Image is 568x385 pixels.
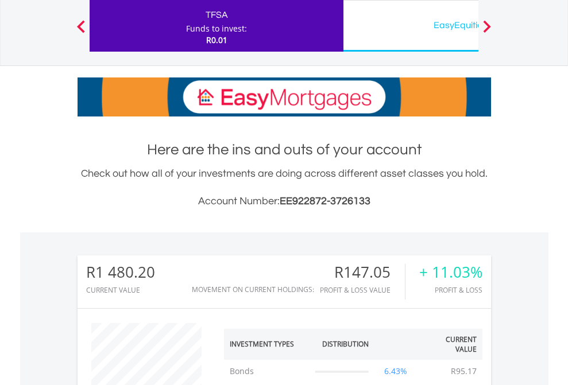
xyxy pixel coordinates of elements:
span: R0.01 [206,34,227,45]
h3: Account Number: [78,193,491,209]
td: Bonds [224,360,310,383]
div: Funds to invest: [186,23,247,34]
div: Profit & Loss Value [320,286,405,294]
div: Distribution [322,339,369,349]
button: Next [476,26,499,37]
th: Investment Types [224,329,310,360]
div: R147.05 [320,264,405,281]
div: CURRENT VALUE [86,286,155,294]
span: EE922872-3726133 [280,196,370,207]
div: R1 480.20 [86,264,155,281]
div: Profit & Loss [419,286,482,294]
h1: Here are the ins and outs of your account [78,139,491,160]
button: Previous [69,26,92,37]
th: Current Value [418,329,482,360]
div: + 11.03% [419,264,482,281]
td: 6.43% [374,360,418,383]
div: Movement on Current Holdings: [192,286,314,293]
img: EasyMortage Promotion Banner [78,77,491,116]
div: TFSA [96,7,337,23]
div: Check out how all of your investments are doing across different asset classes you hold. [78,166,491,209]
td: R95.17 [445,360,482,383]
